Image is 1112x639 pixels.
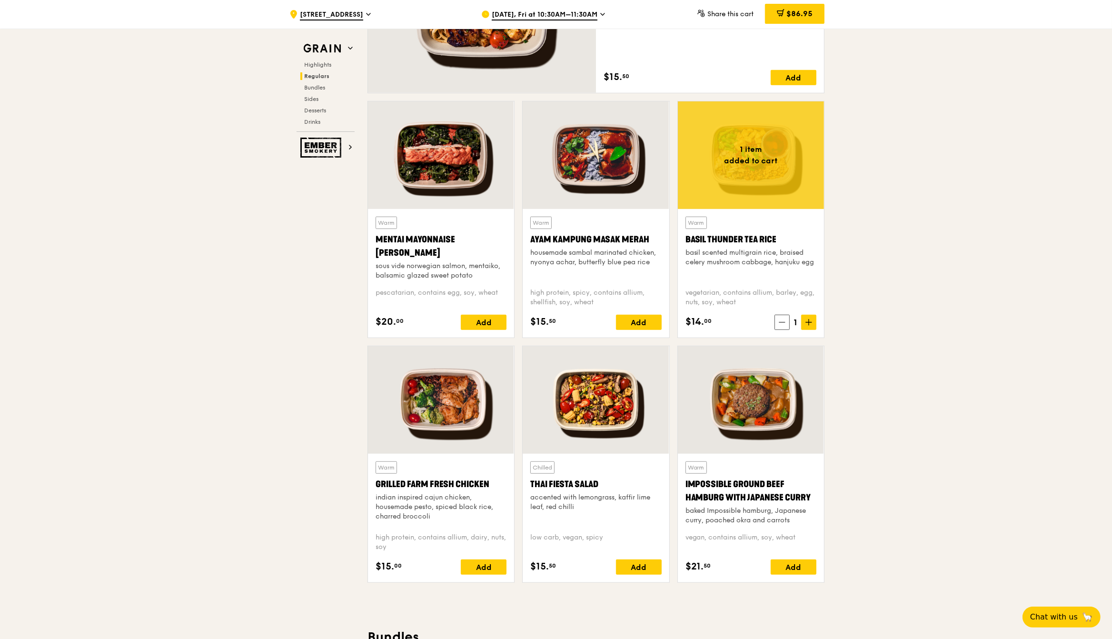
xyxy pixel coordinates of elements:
[376,288,506,307] div: pescatarian, contains egg, soy, wheat
[1023,607,1101,628] button: Chat with us🦙
[376,261,506,280] div: sous vide norwegian salmon, mentaiko, balsamic glazed sweet potato
[786,9,813,18] span: $86.95
[530,217,552,229] div: Warm
[530,288,661,307] div: high protein, spicy, contains allium, shellfish, soy, wheat
[685,217,707,229] div: Warm
[530,533,661,552] div: low carb, vegan, spicy
[304,84,325,91] span: Bundles
[707,10,754,18] span: Share this cart
[604,70,622,84] span: $15.
[394,562,402,569] span: 00
[376,533,506,552] div: high protein, contains allium, dairy, nuts, soy
[304,61,331,68] span: Highlights
[704,562,711,569] span: 50
[376,559,394,574] span: $15.
[300,40,344,57] img: Grain web logo
[300,138,344,158] img: Ember Smokery web logo
[685,288,816,307] div: vegetarian, contains allium, barley, egg, nuts, soy, wheat
[685,533,816,552] div: vegan, contains allium, soy, wheat
[376,461,397,474] div: Warm
[461,315,506,330] div: Add
[771,70,816,85] div: Add
[492,10,597,20] span: [DATE], Fri at 10:30AM–11:30AM
[530,248,661,267] div: housemade sambal marinated chicken, nyonya achar, butterfly blue pea rice
[685,461,707,474] div: Warm
[530,233,661,246] div: Ayam Kampung Masak Merah
[300,10,363,20] span: [STREET_ADDRESS]
[461,559,506,575] div: Add
[530,478,661,491] div: Thai Fiesta Salad
[616,559,662,575] div: Add
[1082,611,1093,623] span: 🦙
[530,493,661,512] div: accented with lemongrass, kaffir lime leaf, red chilli
[304,107,326,114] span: Desserts
[376,493,506,521] div: indian inspired cajun chicken, housemade pesto, spiced black rice, charred broccoli
[616,315,662,330] div: Add
[376,217,397,229] div: Warm
[1030,611,1078,623] span: Chat with us
[685,315,705,329] span: $14.
[685,478,816,504] div: Impossible Ground Beef Hamburg with Japanese Curry
[705,317,712,325] span: 00
[530,559,549,574] span: $15.
[771,559,816,575] div: Add
[549,562,556,569] span: 50
[685,233,816,246] div: Basil Thunder Tea Rice
[530,315,549,329] span: $15.
[304,96,318,102] span: Sides
[376,478,506,491] div: Grilled Farm Fresh Chicken
[622,72,629,80] span: 50
[396,317,404,325] span: 00
[376,233,506,260] div: Mentai Mayonnaise [PERSON_NAME]
[304,73,329,80] span: Regulars
[304,119,320,125] span: Drinks
[685,248,816,267] div: basil scented multigrain rice, braised celery mushroom cabbage, hanjuku egg
[685,559,704,574] span: $21.
[549,317,556,325] span: 50
[530,461,555,474] div: Chilled
[685,506,816,525] div: baked Impossible hamburg, Japanese curry, poached okra and carrots
[790,316,801,329] span: 1
[376,315,396,329] span: $20.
